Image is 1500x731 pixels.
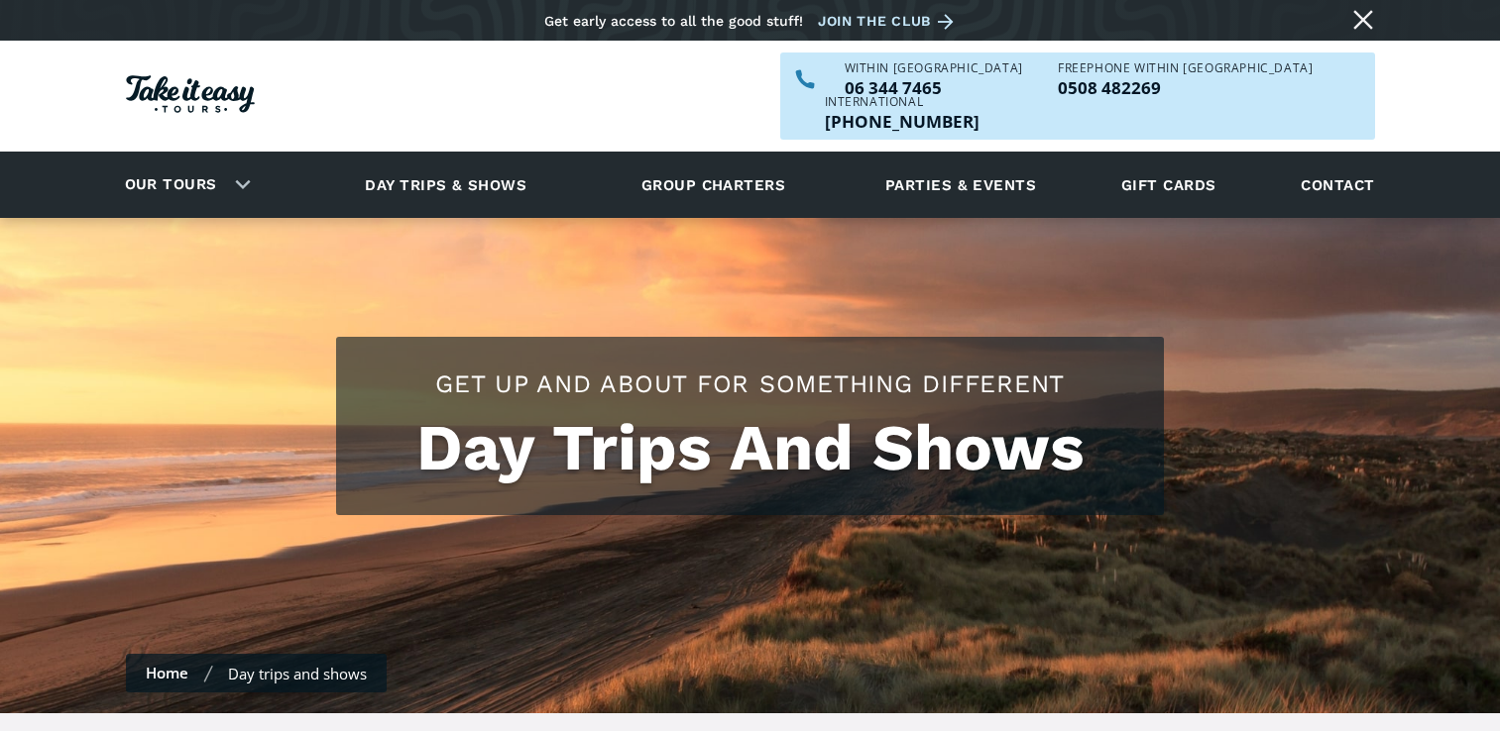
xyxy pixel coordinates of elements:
[845,79,1023,96] p: 06 344 7465
[544,13,803,29] div: Get early access to all the good stuff!
[1111,157,1226,212] a: Gift cards
[228,664,367,683] div: Day trips and shows
[818,9,961,34] a: Join the club
[825,113,980,130] a: Call us outside of NZ on +6463447465
[845,79,1023,96] a: Call us within NZ on 063447465
[1291,157,1384,212] a: Contact
[126,75,255,113] img: Take it easy Tours logo
[340,157,551,212] a: Day trips & shows
[126,65,255,128] a: Homepage
[1058,79,1313,96] a: Call us freephone within NZ on 0508482269
[146,663,188,682] a: Home
[1058,79,1313,96] p: 0508 482269
[1347,4,1379,36] a: Close message
[825,96,980,108] div: International
[101,157,267,212] div: Our tours
[845,62,1023,74] div: WITHIN [GEOGRAPHIC_DATA]
[126,654,387,692] nav: Breadcrumbs
[356,366,1144,401] h2: Get up and about for something different
[110,161,232,208] a: Our tours
[825,113,980,130] p: [PHONE_NUMBER]
[875,157,1046,212] a: Parties & events
[1058,62,1313,74] div: Freephone WITHIN [GEOGRAPHIC_DATA]
[617,157,810,212] a: Group charters
[356,411,1144,485] h1: Day Trips And Shows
